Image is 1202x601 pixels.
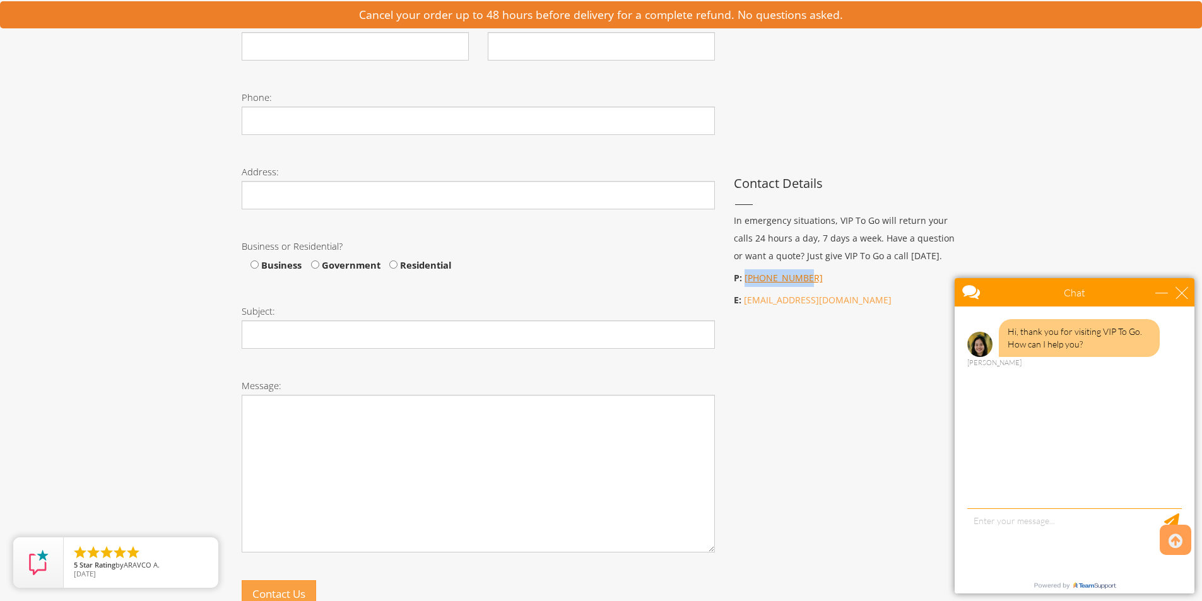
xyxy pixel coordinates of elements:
b: P: [734,272,742,284]
span: Residential [398,259,451,271]
li:  [73,545,88,560]
span: Star Rating [80,560,115,569]
b: E: [734,294,741,306]
img: Review Rating [26,550,51,575]
h3: Contact Details [734,177,961,190]
iframe: Live Chat Box [947,271,1202,601]
span: Business [259,259,302,271]
li:  [112,545,127,560]
a: [EMAIL_ADDRESS][DOMAIN_NAME] [744,294,892,306]
span: by [74,561,208,570]
span: 5 [74,560,78,569]
li:  [86,545,101,560]
li:  [99,545,114,560]
span: Government [319,259,380,271]
p: In emergency situations, VIP To Go will return your calls 24 hours a day, 7 days a week. Have a q... [734,212,961,265]
span: ARAVCO A. [124,560,160,569]
a: [PHONE_NUMBER] [745,272,823,284]
li:  [126,545,141,560]
span: [DATE] [74,569,96,578]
